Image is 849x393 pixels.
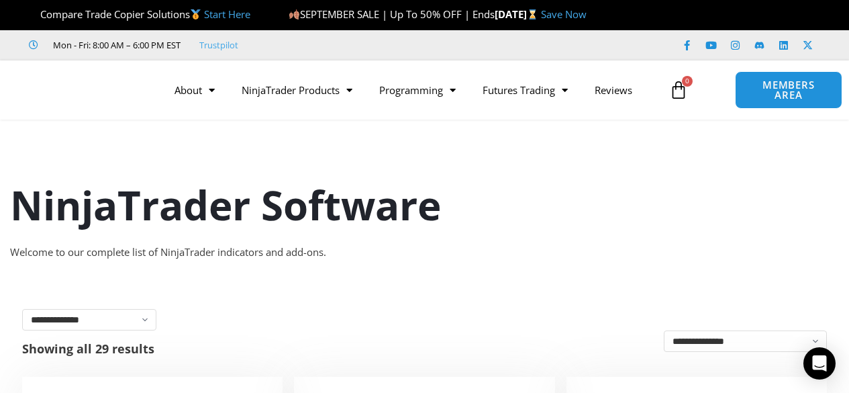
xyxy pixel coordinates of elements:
[528,9,538,19] img: ⌛
[199,37,238,53] a: Trustpilot
[749,80,828,100] span: MEMBERS AREA
[13,66,157,114] img: LogoAI | Affordable Indicators – NinjaTrader
[204,7,250,21] a: Start Here
[228,75,366,105] a: NinjaTrader Products
[30,9,40,19] img: 🏆
[735,71,842,109] a: MEMBERS AREA
[581,75,646,105] a: Reviews
[22,343,154,355] p: Showing all 29 results
[664,331,827,352] select: Shop order
[366,75,469,105] a: Programming
[29,7,250,21] span: Compare Trade Copier Solutions
[541,7,587,21] a: Save Now
[289,7,495,21] span: SEPTEMBER SALE | Up To 50% OFF | Ends
[649,71,708,110] a: 0
[803,347,836,380] div: Open Intercom Messenger
[10,177,839,233] h1: NinjaTrader Software
[161,75,228,105] a: About
[469,75,581,105] a: Futures Trading
[289,9,299,19] img: 🍂
[10,243,839,262] div: Welcome to our complete list of NinjaTrader indicators and add-ons.
[50,37,181,53] span: Mon - Fri: 8:00 AM – 6:00 PM EST
[161,75,662,105] nav: Menu
[495,7,541,21] strong: [DATE]
[191,9,201,19] img: 🥇
[682,76,693,87] span: 0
